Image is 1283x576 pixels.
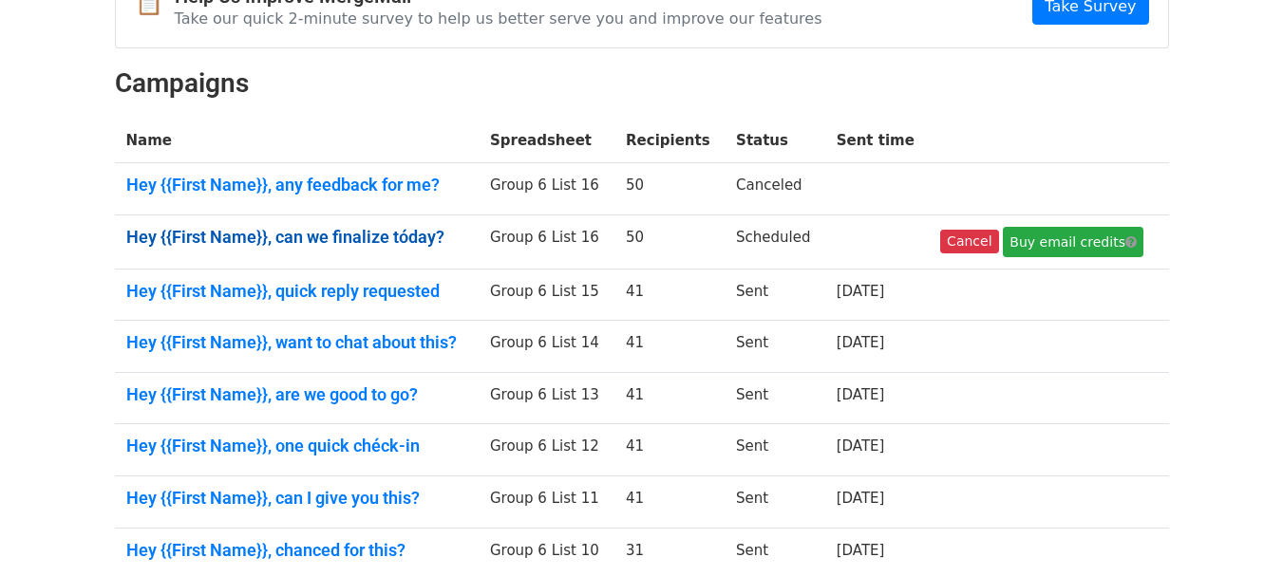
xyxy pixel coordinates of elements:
td: Group 6 List 16 [479,214,614,269]
td: 41 [614,321,725,373]
td: Scheduled [725,214,825,269]
a: ​Hey {{First Name}}, are we good to go? [126,384,467,405]
a: [DATE] [837,437,885,455]
td: 50 [614,163,725,215]
a: ​Hey {{First Name}}, can we finalize tóday? [126,227,467,248]
td: Canceled [725,163,825,215]
td: 41 [614,424,725,476]
td: 41 [614,372,725,424]
td: 41 [614,269,725,321]
a: ​Hey {{First Name}}, one quick chéck-in [126,436,467,456]
th: Sent time [825,119,929,163]
a: Hey {{First Name}}, chanced for this? [126,540,467,561]
a: Cancel [940,230,998,253]
a: ​Hey {{First Name}}, want to chat about this? [126,332,467,353]
td: Group 6 List 16 [479,163,614,215]
a: ​Hey {{First Name}}, quick reply requested [126,281,467,302]
th: Name [115,119,479,163]
td: Group 6 List 14 [479,321,614,373]
a: ​Hey {{First Name}}, can I give you this? [126,488,467,509]
td: Group 6 List 15 [479,269,614,321]
a: ​Hey {{First Name}}, any feedback for me? [126,175,467,195]
a: [DATE] [837,334,885,351]
td: 50 [614,214,725,269]
td: Group 6 List 11 [479,476,614,529]
td: Sent [725,372,825,424]
td: Group 6 List 12 [479,424,614,476]
a: [DATE] [837,283,885,300]
p: Take our quick 2-minute survey to help us better serve you and improve our features [175,9,822,28]
a: [DATE] [837,542,885,559]
a: Buy email credits [1003,227,1143,257]
td: Sent [725,424,825,476]
a: [DATE] [837,490,885,507]
th: Spreadsheet [479,119,614,163]
th: Recipients [614,119,725,163]
td: Sent [725,476,825,529]
td: Sent [725,321,825,373]
td: 41 [614,476,725,529]
th: Status [725,119,825,163]
a: [DATE] [837,386,885,403]
td: Sent [725,269,825,321]
td: Group 6 List 13 [479,372,614,424]
h2: Campaigns [115,67,1169,100]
